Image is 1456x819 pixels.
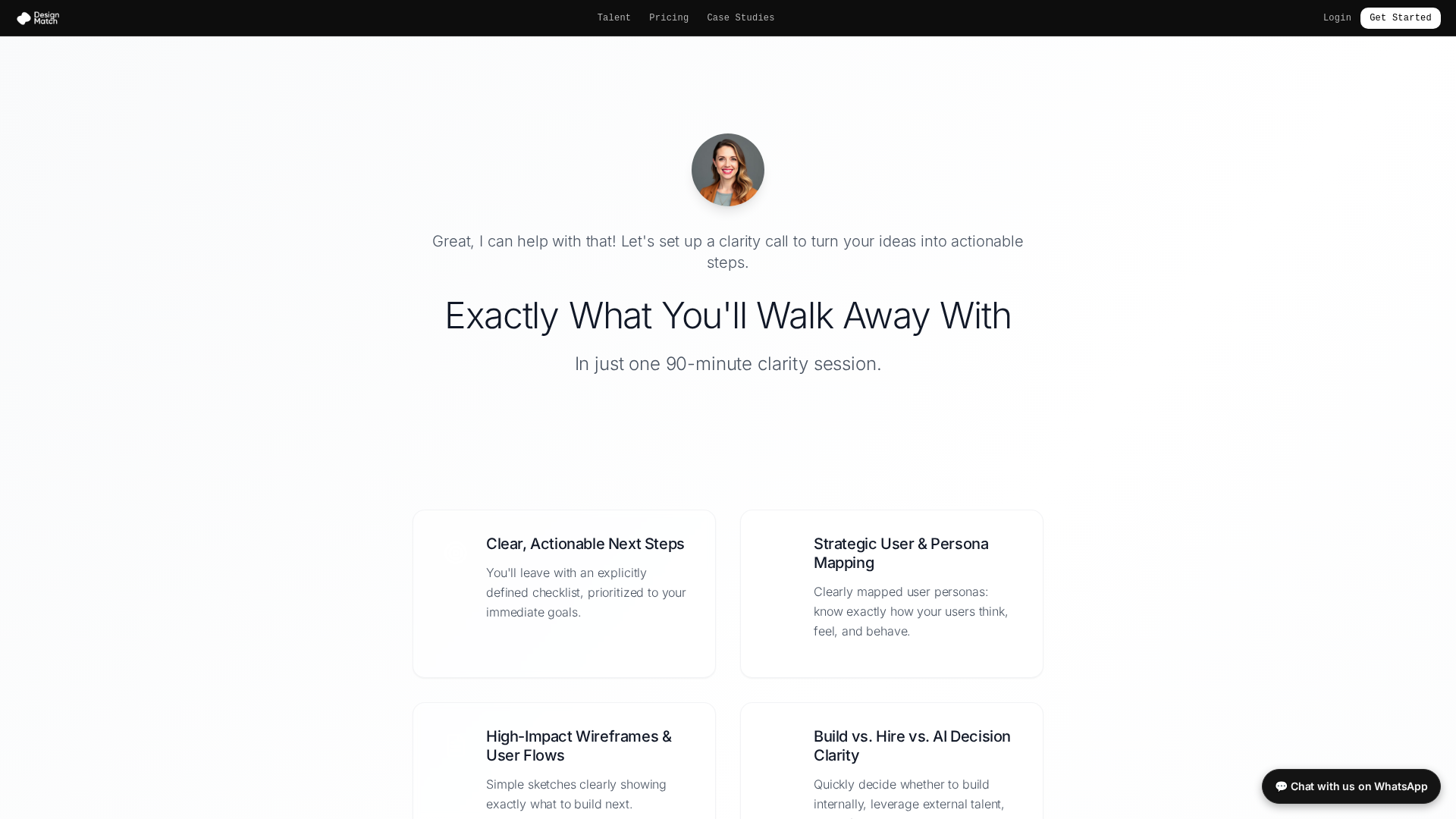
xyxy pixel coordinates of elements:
[1262,769,1441,804] a: 💬 Chat with us on WhatsApp
[413,231,1043,273] p: Great, I can help with that! Let's set up a clarity call to turn your ideas into actionable steps.
[413,297,1043,334] h1: Exactly What You'll Walk Away With
[486,727,691,765] h3: High-Impact Wireframes & User Flows
[814,582,1018,641] p: Clearly mapped user personas: know exactly how your users think, feel, and behave.
[1360,8,1441,29] a: Get Started
[15,11,67,26] img: Design Match
[707,12,774,24] a: Case Studies
[598,12,632,24] a: Talent
[486,563,691,622] p: You'll leave with an explicitly defined checklist, prioritized to your immediate goals.
[814,727,1018,765] h3: Build vs. Hire vs. AI Decision Clarity
[1323,12,1351,24] a: Login
[437,352,1019,376] p: In just one 90-minute clarity session.
[486,774,691,814] p: Simple sketches clearly showing exactly what to build next.
[692,133,764,206] img: Danielle, founder of DesignMatch
[486,535,691,554] h3: Clear, Actionable Next Steps
[649,12,689,24] a: Pricing
[814,535,1018,573] h3: Strategic User & Persona Mapping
